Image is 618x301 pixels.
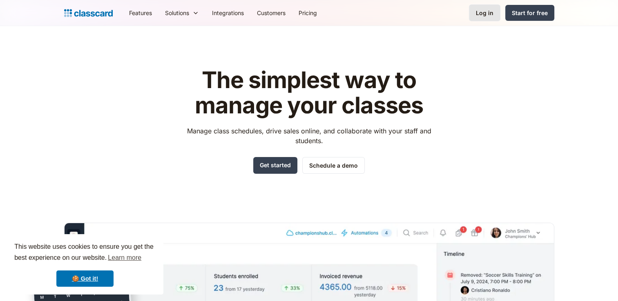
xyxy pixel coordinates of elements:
[253,157,297,174] a: Get started
[7,234,163,294] div: cookieconsent
[292,4,324,22] a: Pricing
[165,9,189,17] div: Solutions
[512,9,548,17] div: Start for free
[476,9,493,17] div: Log in
[14,242,156,264] span: This website uses cookies to ensure you get the best experience on our website.
[158,4,205,22] div: Solutions
[179,126,439,146] p: Manage class schedules, drive sales online, and collaborate with your staff and students.
[250,4,292,22] a: Customers
[107,252,143,264] a: learn more about cookies
[469,4,500,21] a: Log in
[302,157,365,174] a: Schedule a demo
[56,270,114,287] a: dismiss cookie message
[179,68,439,118] h1: The simplest way to manage your classes
[123,4,158,22] a: Features
[505,5,554,21] a: Start for free
[64,7,113,19] a: home
[205,4,250,22] a: Integrations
